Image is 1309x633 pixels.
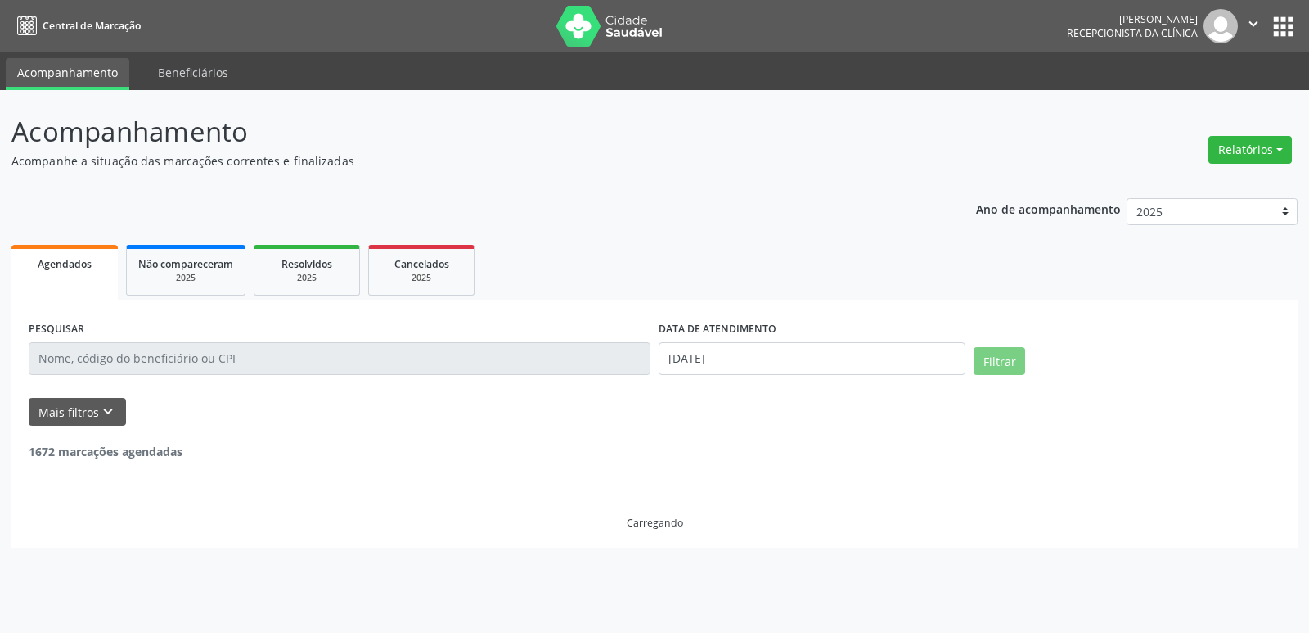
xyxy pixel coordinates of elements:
[659,317,776,342] label: DATA DE ATENDIMENTO
[1067,26,1198,40] span: Recepcionista da clínica
[1244,15,1262,33] i: 
[138,272,233,284] div: 2025
[29,317,84,342] label: PESQUISAR
[976,198,1121,219] p: Ano de acompanhamento
[43,19,141,33] span: Central de Marcação
[11,12,141,39] a: Central de Marcação
[29,444,182,459] strong: 1672 marcações agendadas
[659,342,965,375] input: Selecione um intervalo
[380,272,462,284] div: 2025
[1238,9,1269,43] button: 
[394,257,449,271] span: Cancelados
[6,58,129,90] a: Acompanhamento
[11,152,911,170] p: Acompanhe a situação das marcações correntes e finalizadas
[38,257,92,271] span: Agendados
[1208,136,1292,164] button: Relatórios
[1067,12,1198,26] div: [PERSON_NAME]
[29,398,126,427] button: Mais filtroskeyboard_arrow_down
[1269,12,1298,41] button: apps
[281,257,332,271] span: Resolvidos
[138,257,233,271] span: Não compareceram
[974,347,1025,375] button: Filtrar
[266,272,348,284] div: 2025
[29,342,650,375] input: Nome, código do beneficiário ou CPF
[146,58,240,87] a: Beneficiários
[1203,9,1238,43] img: img
[11,111,911,152] p: Acompanhamento
[627,516,683,530] div: Carregando
[99,403,117,421] i: keyboard_arrow_down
